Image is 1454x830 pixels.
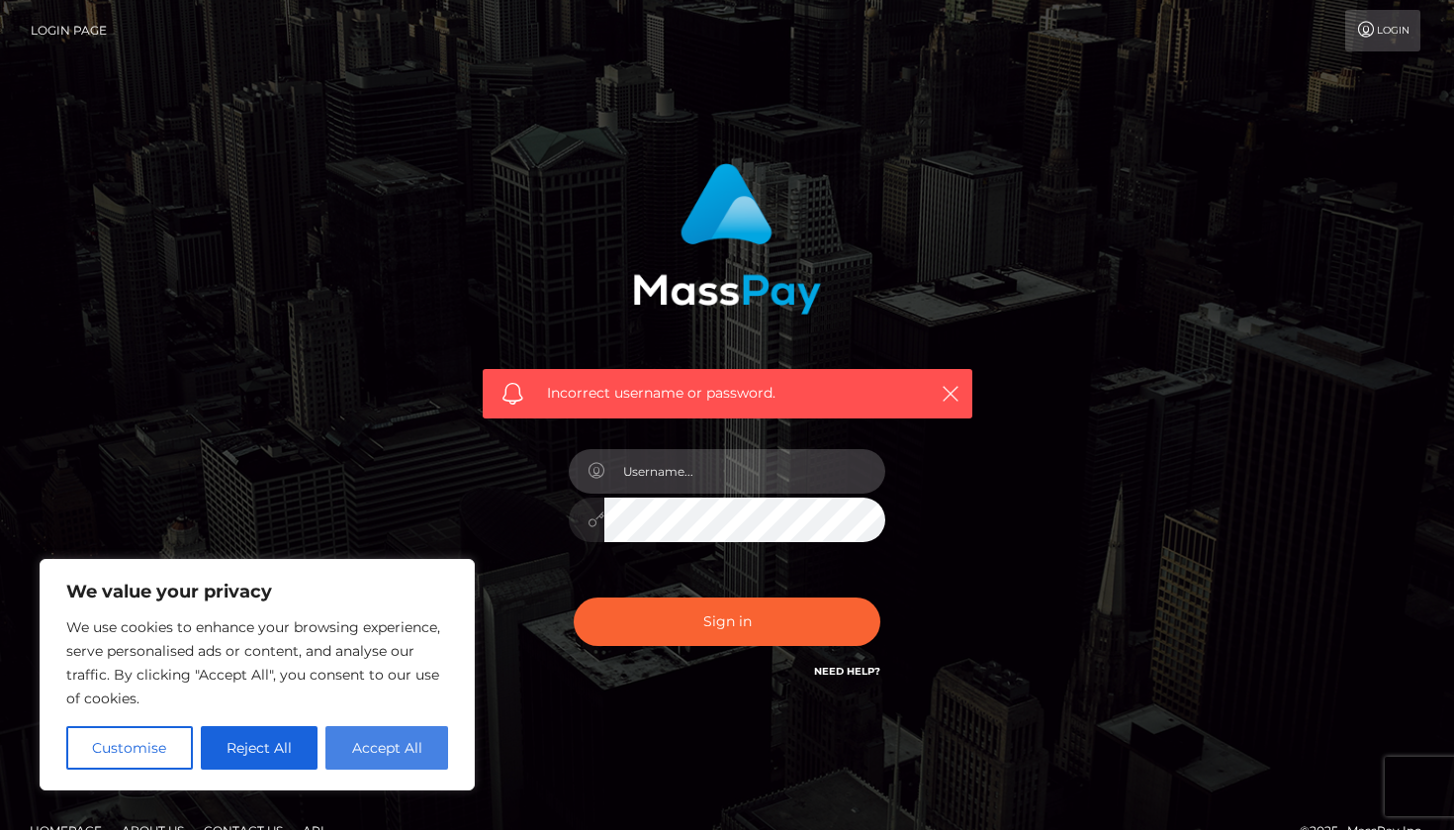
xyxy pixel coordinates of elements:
[40,559,475,790] div: We value your privacy
[66,615,448,710] p: We use cookies to enhance your browsing experience, serve personalised ads or content, and analys...
[66,580,448,603] p: We value your privacy
[66,726,193,770] button: Customise
[604,449,885,494] input: Username...
[814,665,880,678] a: Need Help?
[633,163,821,315] img: MassPay Login
[201,726,318,770] button: Reject All
[574,598,880,646] button: Sign in
[325,726,448,770] button: Accept All
[31,10,107,51] a: Login Page
[1345,10,1420,51] a: Login
[547,383,908,404] span: Incorrect username or password.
